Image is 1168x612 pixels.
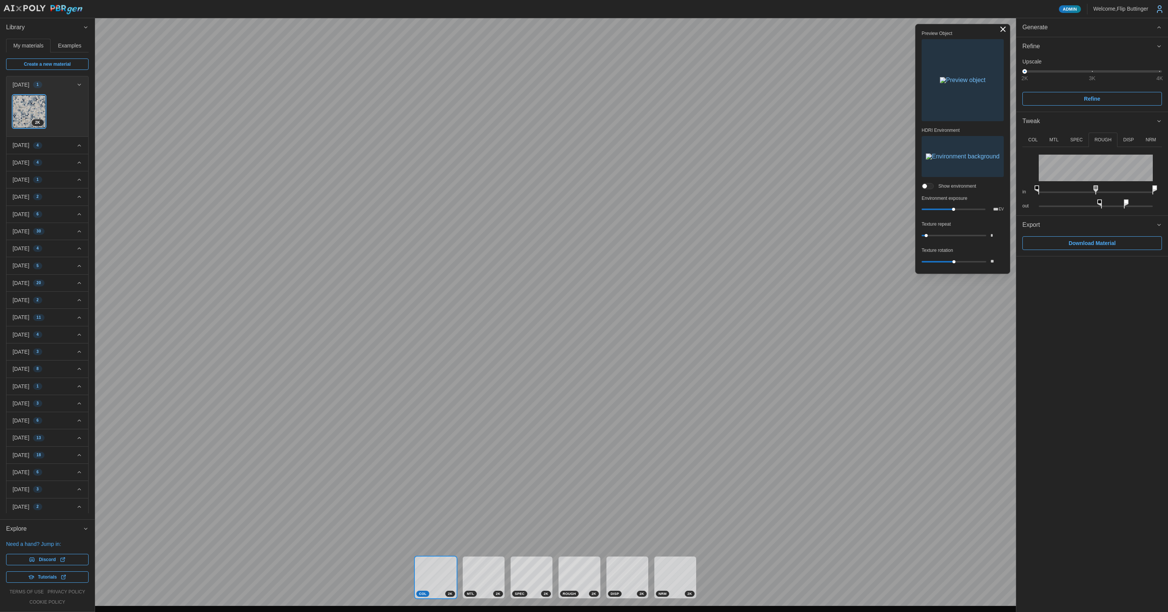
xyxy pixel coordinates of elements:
[58,43,81,48] span: Examples
[13,400,29,407] p: [DATE]
[1016,37,1168,56] button: Refine
[1070,137,1083,143] p: SPEC
[36,349,39,355] span: 3
[1063,6,1077,13] span: Admin
[922,195,1004,202] p: Environment exposure
[926,153,1000,160] img: Environment background
[1022,236,1162,250] button: Download Material
[36,82,39,88] span: 1
[13,348,29,356] p: [DATE]
[659,591,667,596] span: NRM
[592,591,596,596] span: 2 K
[1022,203,1033,209] p: out
[36,383,39,389] span: 1
[496,591,500,596] span: 2 K
[36,263,39,269] span: 5
[640,591,644,596] span: 2 K
[6,93,88,136] div: [DATE]1
[13,503,29,511] p: [DATE]
[6,554,89,565] a: Discord
[1146,137,1156,143] p: NRM
[6,76,88,93] button: [DATE]1
[6,343,88,360] button: [DATE]3
[563,591,576,596] span: ROUGH
[1016,112,1168,131] button: Tweak
[998,24,1008,35] button: Toggle viewport controls
[687,591,692,596] span: 2 K
[13,279,29,287] p: [DATE]
[1022,112,1156,131] span: Tweak
[29,599,65,606] a: cookie policy
[6,464,88,481] button: [DATE]6
[1028,137,1038,143] p: COL
[13,159,29,166] p: [DATE]
[39,554,56,565] span: Discord
[1022,216,1156,234] span: Export
[1084,92,1100,105] span: Refine
[419,591,427,596] span: COL
[13,468,29,476] p: [DATE]
[13,434,29,441] p: [DATE]
[999,207,1004,211] p: EV
[36,486,39,492] span: 3
[36,211,39,217] span: 6
[922,39,1004,121] button: Preview object
[6,498,88,515] button: [DATE]2
[6,326,88,343] button: [DATE]4
[1123,137,1134,143] p: DISP
[1016,18,1168,37] button: Generate
[6,292,88,308] button: [DATE]2
[1093,5,1148,13] p: Welcome, Flip Buttinger
[922,221,1004,228] p: Texture repeat
[6,240,88,257] button: [DATE]4
[13,245,29,252] p: [DATE]
[1095,137,1112,143] p: ROUGH
[36,400,39,406] span: 3
[6,361,88,377] button: [DATE]8
[1022,18,1156,37] span: Generate
[6,378,88,395] button: [DATE]1
[6,540,89,548] p: Need a hand? Jump in:
[36,417,39,424] span: 6
[544,591,548,596] span: 2 K
[6,571,89,583] a: Tutorials
[36,469,39,475] span: 6
[13,81,29,89] p: [DATE]
[6,429,88,446] button: [DATE]13
[6,447,88,463] button: [DATE]18
[6,59,89,70] a: Create a new material
[6,154,88,171] button: [DATE]4
[6,412,88,429] button: [DATE]6
[6,18,83,37] span: Library
[1022,42,1156,51] div: Refine
[13,485,29,493] p: [DATE]
[36,177,39,183] span: 1
[6,206,88,223] button: [DATE]6
[6,223,88,240] button: [DATE]30
[6,520,83,538] span: Explore
[611,591,619,596] span: DISP
[10,589,44,595] a: terms of use
[36,142,39,149] span: 4
[36,315,41,321] span: 11
[922,136,1004,177] button: Environment background
[6,171,88,188] button: [DATE]1
[922,127,1004,134] p: HDRI Environment
[13,262,29,269] p: [DATE]
[36,228,41,234] span: 30
[13,365,29,373] p: [DATE]
[922,247,1004,254] p: Texture rotation
[38,572,57,582] span: Tutorials
[13,417,29,424] p: [DATE]
[6,275,88,291] button: [DATE]20
[36,366,39,372] span: 8
[13,331,29,338] p: [DATE]
[1022,58,1162,65] p: Upscale
[515,591,525,596] span: SPEC
[940,77,985,83] img: Preview object
[13,141,29,149] p: [DATE]
[6,309,88,326] button: [DATE]11
[448,591,452,596] span: 2 K
[922,30,1004,37] p: Preview Object
[36,280,41,286] span: 20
